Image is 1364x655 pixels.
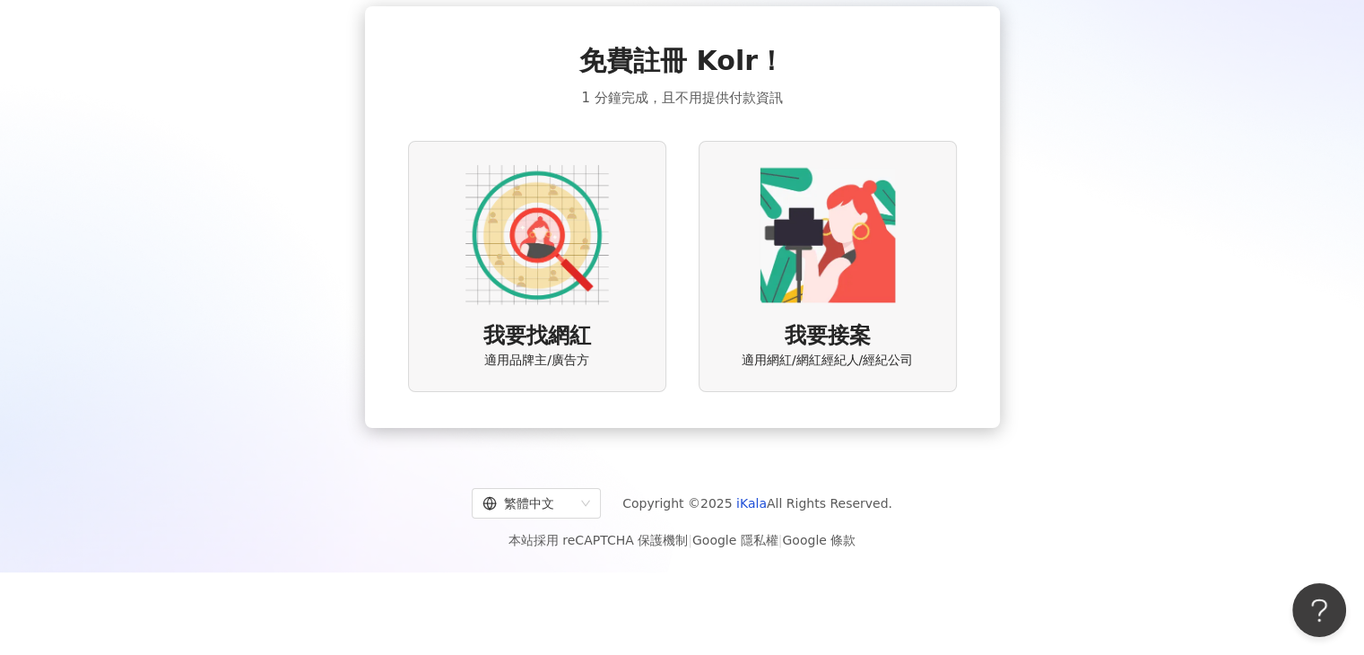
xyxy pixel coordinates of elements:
[482,489,574,518] div: 繁體中文
[785,321,871,352] span: 我要接案
[484,352,589,370] span: 適用品牌主/廣告方
[688,533,692,547] span: |
[736,496,767,511] a: iKala
[581,87,782,109] span: 1 分鐘完成，且不用提供付款資訊
[778,533,783,547] span: |
[579,42,785,80] span: 免費註冊 Kolr！
[483,321,591,352] span: 我要找網紅
[622,493,892,514] span: Copyright © 2025 All Rights Reserved.
[692,533,778,547] a: Google 隱私權
[742,352,913,370] span: 適用網紅/網紅經紀人/經紀公司
[465,163,609,307] img: AD identity option
[508,529,856,551] span: 本站採用 reCAPTCHA 保護機制
[756,163,899,307] img: KOL identity option
[1292,583,1346,637] iframe: Help Scout Beacon - Open
[782,533,856,547] a: Google 條款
